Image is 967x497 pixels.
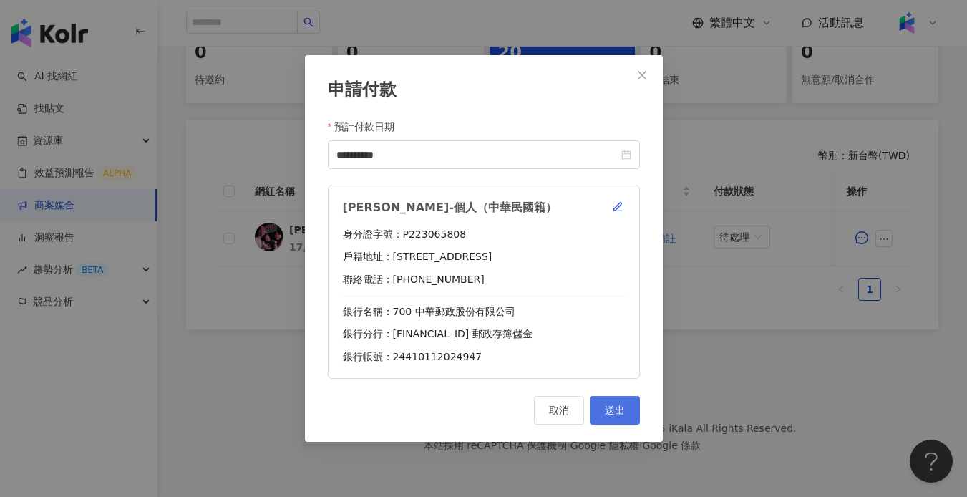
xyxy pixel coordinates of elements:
[590,396,640,425] button: 送出
[343,200,596,216] div: [PERSON_NAME]-個人（中華民國籍）
[343,305,625,319] div: 銀行名稱：700 中華郵政股份有限公司
[628,61,656,90] button: Close
[343,273,625,287] div: 聯絡電話：[PHONE_NUMBER]
[336,147,618,163] input: 預計付款日期
[343,250,625,264] div: 戶籍地址：[STREET_ADDRESS]
[328,119,405,135] label: 預計付款日期
[636,69,648,81] span: close
[549,405,569,416] span: 取消
[343,228,625,242] div: 身分證字號：P223065808
[343,350,625,365] div: 銀行帳號：24410112024947
[328,78,640,102] div: 申請付款
[534,396,584,425] button: 取消
[343,327,625,342] div: 銀行分行：[FINANCIAL_ID] 郵政存簿儲金
[605,405,625,416] span: 送出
